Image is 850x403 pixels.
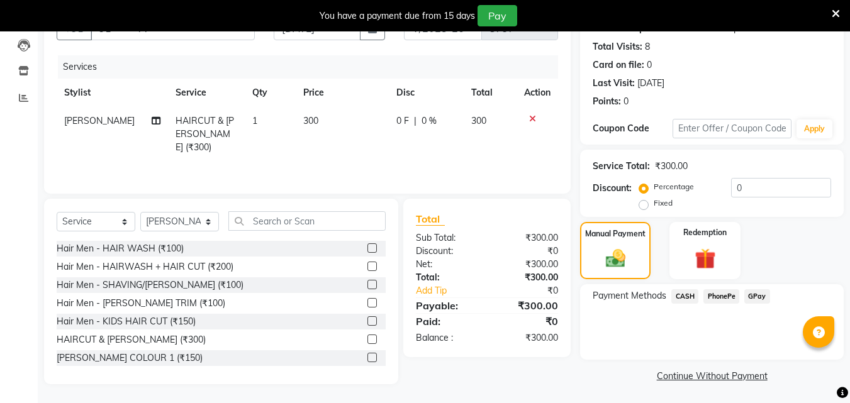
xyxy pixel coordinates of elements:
div: Discount: [593,182,632,195]
label: Fixed [654,197,673,209]
label: Percentage [654,181,694,192]
div: 0 [624,95,629,108]
div: ₹300.00 [487,298,568,313]
span: PhonePe [703,289,739,304]
th: Disc [389,79,464,107]
div: 0 [647,58,652,72]
div: Hair Men - KIDS HAIR CUT (₹150) [57,315,196,328]
div: Service Total: [593,160,650,173]
input: Enter Offer / Coupon Code [673,119,791,138]
div: You have a payment due from 15 days [320,9,475,23]
div: Points: [593,95,621,108]
span: 300 [471,115,486,126]
label: Manual Payment [585,228,646,240]
div: HAIRCUT & [PERSON_NAME] (₹300) [57,333,206,346]
div: 8 [645,40,650,53]
div: Coupon Code [593,122,672,135]
span: CASH [671,289,698,304]
div: Hair Men - HAIR WASH (₹100) [57,242,184,255]
div: ₹300.00 [487,231,568,245]
div: ₹0 [487,245,568,258]
div: Last Visit: [593,77,635,90]
div: ₹0 [487,314,568,329]
span: [PERSON_NAME] [64,115,135,126]
div: Sub Total: [406,231,487,245]
div: Hair Men - SHAVING/[PERSON_NAME] (₹100) [57,279,243,292]
a: Continue Without Payment [583,370,841,383]
img: _cash.svg [600,247,632,270]
div: ₹300.00 [487,258,568,271]
th: Price [296,79,389,107]
span: 0 F [396,114,409,128]
div: Card on file: [593,58,644,72]
span: HAIRCUT & [PERSON_NAME] (₹300) [176,115,234,153]
th: Qty [245,79,296,107]
th: Service [168,79,245,107]
div: ₹0 [501,284,568,297]
th: Action [517,79,558,107]
div: Balance : [406,331,487,345]
span: GPay [744,289,770,304]
div: ₹300.00 [487,331,568,345]
span: 1 [252,115,257,126]
span: 0 % [422,114,437,128]
img: _gift.svg [688,246,722,272]
button: Pay [478,5,517,26]
button: Apply [797,119,832,138]
div: Discount: [406,245,487,258]
div: ₹300.00 [487,271,568,284]
span: 300 [303,115,318,126]
div: Payable: [406,298,487,313]
div: Total: [406,271,487,284]
a: Add Tip [406,284,500,297]
input: Search or Scan [228,211,386,231]
span: Total [416,213,445,226]
label: Redemption [683,227,727,238]
div: Net: [406,258,487,271]
div: Services [58,55,568,79]
th: Total [464,79,517,107]
div: Hair Men - HAIRWASH + HAIR CUT (₹200) [57,260,233,273]
div: [DATE] [637,77,664,90]
span: Payment Methods [593,289,666,302]
div: Paid: [406,314,487,329]
span: | [414,114,417,128]
div: Total Visits: [593,40,642,53]
th: Stylist [57,79,168,107]
div: Hair Men - [PERSON_NAME] TRIM (₹100) [57,297,225,310]
div: ₹300.00 [655,160,688,173]
div: [PERSON_NAME] COLOUR 1 (₹150) [57,351,203,365]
